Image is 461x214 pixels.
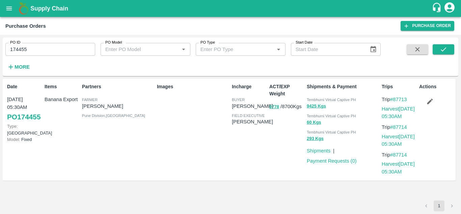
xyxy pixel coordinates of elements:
[291,43,364,56] input: Start Date
[382,151,416,159] p: Trip
[232,102,273,110] p: [PERSON_NAME]
[330,144,334,154] div: |
[45,83,79,90] p: Items
[382,83,416,90] p: Trips
[443,1,456,16] div: account of current user
[5,22,46,30] div: Purchase Orders
[7,124,18,129] span: Type:
[82,102,154,110] p: [PERSON_NAME]
[269,83,304,97] p: ACT/EXP Weight
[30,4,432,13] a: Supply Chain
[307,148,330,153] a: Shipments
[390,124,407,130] a: #87714
[105,40,122,45] label: PO Model
[382,134,415,147] a: Harvest[DATE] 05:30AM
[232,98,245,102] span: buyer
[7,96,42,111] p: [DATE] 05:30AM
[269,103,279,111] button: 9778
[232,118,273,125] p: [PERSON_NAME]
[307,83,379,90] p: Shipments & Payment
[179,45,188,54] button: Open
[7,111,40,123] a: PO174455
[382,106,415,119] a: Harvest[DATE] 05:30AM
[419,83,454,90] p: Actions
[103,45,168,54] input: Enter PO Model
[390,152,407,158] a: #87714
[296,40,313,45] label: Start Date
[5,43,95,56] input: Enter PO ID
[401,21,454,31] a: Purchase Order
[200,40,215,45] label: PO Type
[390,97,407,102] a: #87713
[82,83,154,90] p: Partners
[434,200,444,211] button: page 1
[198,45,264,54] input: Enter PO Type
[307,98,356,102] span: Tembhurni Virtual Captive PH
[307,102,326,110] button: 9425 Kgs
[157,83,229,90] p: Images
[82,114,145,118] span: Pune Division , [GEOGRAPHIC_DATA]
[7,123,42,136] p: [GEOGRAPHIC_DATA]
[30,5,68,12] b: Supply Chain
[17,2,30,15] img: logo
[367,43,380,56] button: Choose date
[382,161,415,174] a: Harvest[DATE] 05:30AM
[10,40,20,45] label: PO ID
[274,45,283,54] button: Open
[232,83,267,90] p: Incharge
[382,123,416,131] p: Trip
[307,114,356,118] span: Tembhurni Virtual Captive PH
[82,98,98,102] span: Farmer
[45,96,79,103] p: Banana Export
[307,130,356,134] span: Tembhurni Virtual Captive PH
[432,2,443,15] div: customer-support
[1,1,17,16] button: open drawer
[382,96,416,103] p: Trip
[7,137,20,142] span: Model:
[307,158,357,164] a: Payment Requests (0)
[307,119,321,126] button: 60 Kgs
[15,64,30,70] strong: More
[269,103,304,111] p: / 8700 Kgs
[5,61,31,73] button: More
[420,200,458,211] nav: pagination navigation
[232,114,265,118] span: field executive
[307,135,324,143] button: 293 Kgs
[7,136,42,143] p: Fixed
[7,83,42,90] p: Date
